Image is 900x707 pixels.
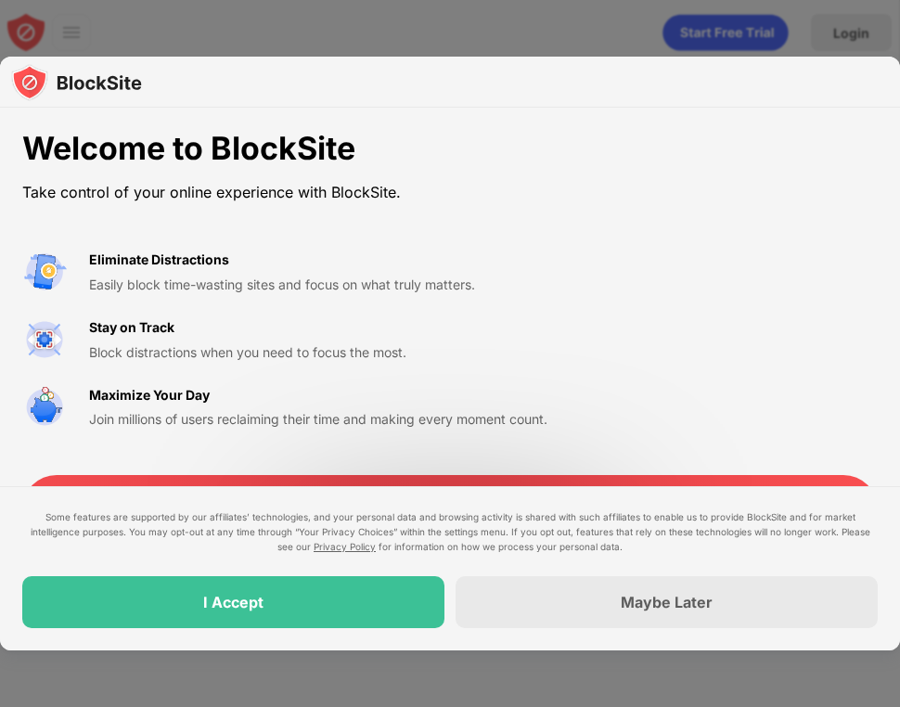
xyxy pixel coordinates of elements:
[89,385,210,405] div: Maximize Your Day
[89,317,174,338] div: Stay on Track
[11,64,142,101] img: logo-blocksite.svg
[22,179,547,206] div: Take control of your online experience with BlockSite.
[22,385,67,430] img: value-safe-time.svg
[89,409,547,430] div: Join millions of users reclaiming their time and making every moment count.
[621,593,713,611] div: Maybe Later
[314,541,376,552] a: Privacy Policy
[89,342,547,363] div: Block distractions when you need to focus the most.
[89,250,229,270] div: Eliminate Distractions
[89,275,547,295] div: Easily block time-wasting sites and focus on what truly matters.
[22,130,547,168] div: Welcome to BlockSite
[22,509,878,554] div: Some features are supported by our affiliates’ technologies, and your personal data and browsing ...
[203,593,264,611] div: I Accept
[22,317,67,362] img: value-focus.svg
[22,250,67,294] img: value-avoid-distractions.svg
